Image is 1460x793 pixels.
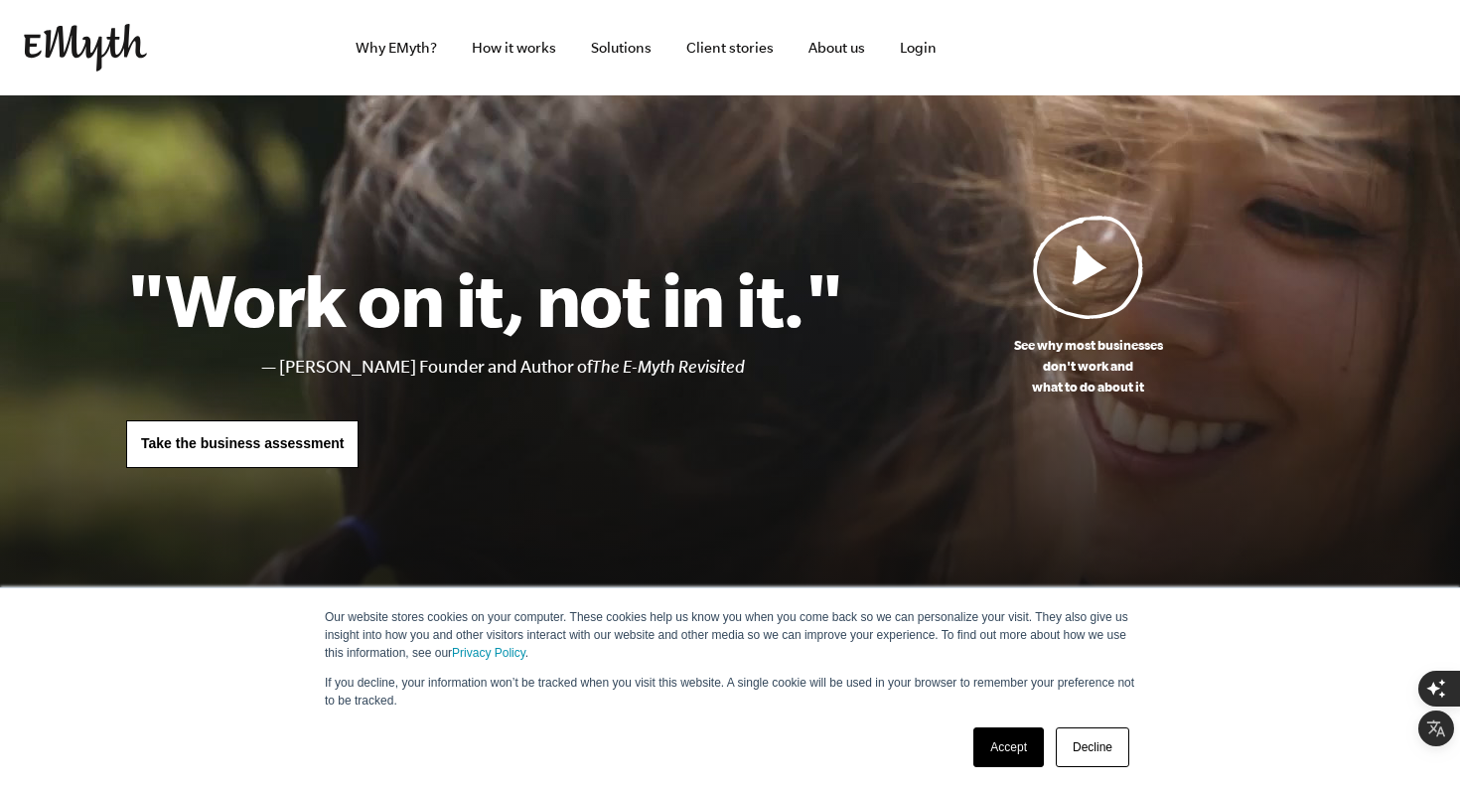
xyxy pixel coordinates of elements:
h1: "Work on it, not in it." [126,255,842,343]
span: Take the business assessment [141,435,344,451]
a: Accept [973,727,1044,767]
p: Our website stores cookies on your computer. These cookies help us know you when you come back so... [325,608,1135,662]
p: See why most businesses don't work and what to do about it [842,335,1334,397]
iframe: Embedded CTA [1228,26,1436,70]
img: Play Video [1033,215,1144,319]
a: Privacy Policy [452,646,525,660]
a: Decline [1056,727,1129,767]
p: If you decline, your information won’t be tracked when you visit this website. A single cookie wi... [325,674,1135,710]
li: [PERSON_NAME] Founder and Author of [279,353,842,382]
a: Take the business assessment [126,420,359,468]
iframe: Embedded CTA [1009,26,1218,70]
a: See why most businessesdon't work andwhat to do about it [842,215,1334,397]
img: EMyth [24,24,147,72]
i: The E-Myth Revisited [592,357,745,377]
